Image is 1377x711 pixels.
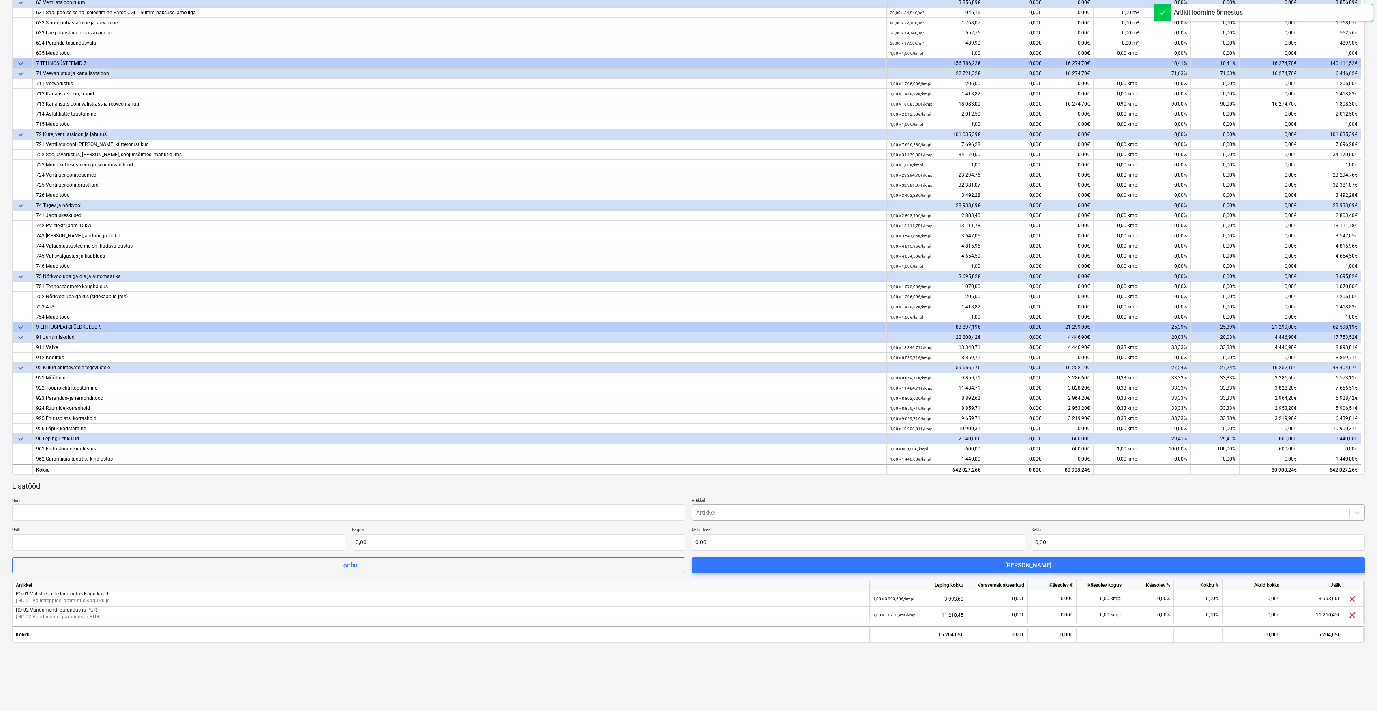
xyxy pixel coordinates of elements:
[1094,302,1142,312] div: 0,00 kmpl
[887,58,984,69] div: 156 386,22€
[984,140,1045,150] div: 0,00€
[16,272,26,282] span: keyboard_arrow_down
[1240,322,1300,332] div: 21 299,00€
[1142,353,1191,363] div: 0,00%
[1094,393,1142,403] div: 0,33 kmpl
[1045,38,1094,48] div: 0,00€
[1240,383,1300,393] div: 3 828,20€
[1142,8,1191,18] div: 0,00%
[1300,231,1361,241] div: 3 547,05€
[984,160,1045,170] div: 0,00€
[1240,99,1300,109] div: 16 274,70€
[1300,302,1361,312] div: 1 418,82€
[1240,373,1300,383] div: 3 286,60€
[1240,292,1300,302] div: 0,00€
[1300,383,1361,393] div: 7 656,51€
[1094,140,1142,150] div: 0,00 kmpl
[16,69,26,79] span: keyboard_arrow_down
[1191,414,1240,424] div: 33,33%
[1094,261,1142,271] div: 0,00 kmpl
[1045,119,1094,129] div: 0,00€
[1300,79,1361,89] div: 1 206,00€
[1094,424,1142,434] div: 0,00 kmpl
[1300,221,1361,231] div: 13 111,78€
[1045,353,1094,363] div: 0,00€
[1045,211,1094,221] div: 0,00€
[1142,251,1191,261] div: 0,00%
[1045,231,1094,241] div: 0,00€
[1045,28,1094,38] div: 0,00€
[1142,58,1191,69] div: 10,41%
[887,271,984,282] div: 3 695,82€
[1191,393,1240,403] div: 33,33%
[1094,48,1142,58] div: 0,00 kmpl
[1045,312,1094,322] div: 0,00€
[1240,403,1300,414] div: 2 953,20€
[1045,129,1094,140] div: 0,00€
[984,241,1045,251] div: 0,00€
[1142,332,1191,343] div: 20,03%
[984,343,1045,353] div: 0,00€
[1300,363,1361,373] div: 43 404,67€
[1191,231,1240,241] div: 0,00%
[1191,292,1240,302] div: 0,00%
[1240,353,1300,363] div: 0,00€
[1142,119,1191,129] div: 0,00%
[1300,251,1361,261] div: 4 654,50€
[1045,89,1094,99] div: 0,00€
[1191,251,1240,261] div: 0,00%
[1045,79,1094,89] div: 0,00€
[1240,170,1300,180] div: 0,00€
[1094,383,1142,393] div: 0,33 kmpl
[1142,180,1191,190] div: 0,00%
[984,58,1045,69] div: 0,00€
[984,170,1045,180] div: 0,00€
[1142,109,1191,119] div: 0,00%
[984,99,1045,109] div: 0,00€
[1300,414,1361,424] div: 6 439,81€
[1300,89,1361,99] div: 1 418,82€
[1142,403,1191,414] div: 33,33%
[1045,403,1094,414] div: 2 953,20€
[1142,312,1191,322] div: 0,00%
[1300,241,1361,251] div: 4 815,96€
[1300,190,1361,200] div: 3 492,28€
[1191,38,1240,48] div: 0,00%
[1142,211,1191,221] div: 0,00%
[1142,170,1191,180] div: 0,00%
[16,201,26,211] span: keyboard_arrow_down
[1300,48,1361,58] div: 1,00€
[984,414,1045,424] div: 0,00€
[984,231,1045,241] div: 0,00€
[984,261,1045,271] div: 0,00€
[1094,170,1142,180] div: 0,00 kmpl
[16,363,26,373] span: keyboard_arrow_down
[984,38,1045,48] div: 0,00€
[984,383,1045,393] div: 0,00€
[1191,119,1240,129] div: 0,00%
[1045,241,1094,251] div: 0,00€
[1142,282,1191,292] div: 0,00%
[1300,69,1361,79] div: 6 446,62€
[1240,79,1300,89] div: 0,00€
[1045,109,1094,119] div: 0,00€
[1191,190,1240,200] div: 0,00%
[1045,261,1094,271] div: 0,00€
[1240,89,1300,99] div: 0,00€
[1045,160,1094,170] div: 0,00€
[984,211,1045,221] div: 0,00€
[1240,393,1300,403] div: 2 964,20€
[1191,48,1240,58] div: 0,00%
[1240,282,1300,292] div: 0,00€
[1094,251,1142,261] div: 0,00 kmpl
[887,69,984,79] div: 22 721,32€
[984,200,1045,211] div: 0,00€
[1142,69,1191,79] div: 71,63%
[1142,322,1191,332] div: 25,39%
[16,130,26,140] span: keyboard_arrow_down
[1094,99,1142,109] div: 0,90 kmpl
[1142,343,1191,353] div: 33,33%
[1142,373,1191,383] div: 33,33%
[1094,231,1142,241] div: 0,00 kmpl
[1094,119,1142,129] div: 0,00 kmpl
